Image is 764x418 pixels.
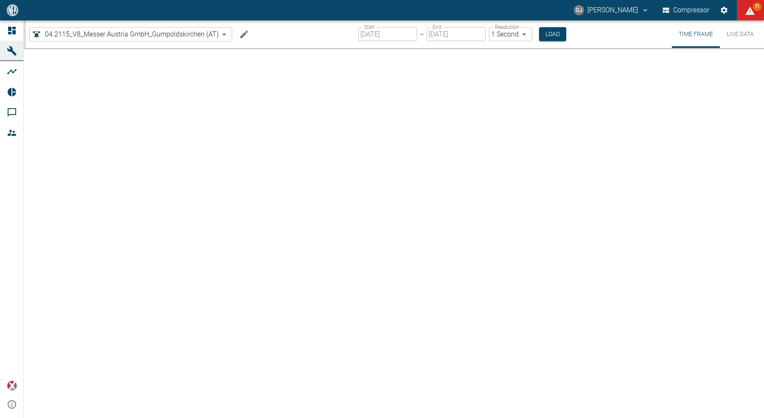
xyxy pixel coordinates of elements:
input: MM/DD/YYYY [358,27,417,41]
span: 04.2115_V8_Messer Austria GmbH_Gumpoldskirchen (AT) [45,29,219,39]
button: Load [539,27,566,41]
label: Resolution [495,23,519,31]
span: 71 [753,3,761,11]
label: Start [364,23,375,31]
div: 1 Second [489,27,532,41]
button: david.jasper@nea-x.de [573,3,650,18]
img: Xplore Logo [7,381,17,391]
button: Time Frame [672,20,720,48]
button: Compressor [661,3,711,18]
div: DJ [574,5,584,15]
img: logo [6,4,19,16]
label: End [433,23,441,31]
button: Settings [716,3,732,18]
p: – [420,29,424,39]
button: Live Data [720,20,761,48]
button: Edit machine [236,26,253,43]
input: MM/DD/YYYY [427,27,486,41]
a: 04.2115_V8_Messer Austria GmbH_Gumpoldskirchen (AT) [31,29,219,39]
